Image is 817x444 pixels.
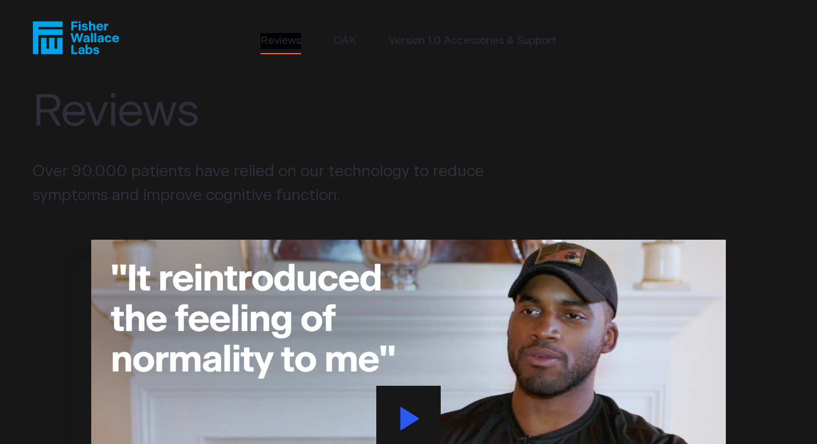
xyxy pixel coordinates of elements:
[32,160,531,208] p: Over 90,000 patients have relied on our technology to reduce symptoms and improve cognitive funct...
[32,21,119,54] a: Fisher Wallace
[261,33,301,49] a: Reviews
[32,86,507,139] h1: Reviews
[389,33,556,49] a: Version 1.0 Accessories & Support
[400,407,420,430] svg: Play
[334,33,356,49] a: OAK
